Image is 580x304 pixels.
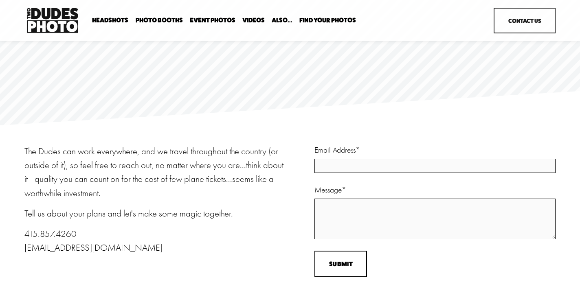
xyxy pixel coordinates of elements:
label: Message [314,184,556,196]
img: Two Dudes Photo | Headshots, Portraits &amp; Photo Booths [24,6,81,35]
a: Event Photos [190,17,235,24]
a: folder dropdown [272,17,292,24]
a: folder dropdown [92,17,128,24]
a: Videos [242,17,265,24]
label: Email Address [314,144,556,156]
span: Headshots [92,17,128,24]
a: 415.857.4260 [24,228,77,239]
a: folder dropdown [136,17,183,24]
a: [EMAIL_ADDRESS][DOMAIN_NAME] [24,242,163,253]
span: Find Your Photos [299,17,356,24]
p: Tell us about your plans and let's make some magic together. [24,207,288,221]
span: Photo Booths [136,17,183,24]
a: Contact Us [494,8,556,33]
span: Also... [272,17,292,24]
a: folder dropdown [299,17,356,24]
p: The Dudes can work everywhere, and we travel throughout the country (or outside of it), so feel f... [24,144,288,200]
input: Submit [314,251,367,277]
